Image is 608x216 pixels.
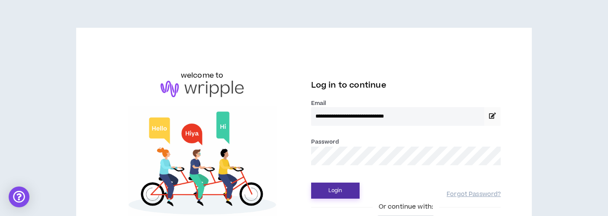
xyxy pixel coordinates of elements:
button: Login [311,183,360,199]
a: Forgot Password? [447,190,501,199]
img: logo-brand.png [161,81,244,97]
div: Open Intercom Messenger [9,187,29,207]
label: Email [311,99,501,107]
span: Or continue with: [373,202,439,212]
label: Password [311,138,339,146]
span: Log in to continue [311,80,386,91]
h6: welcome to [181,70,224,81]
